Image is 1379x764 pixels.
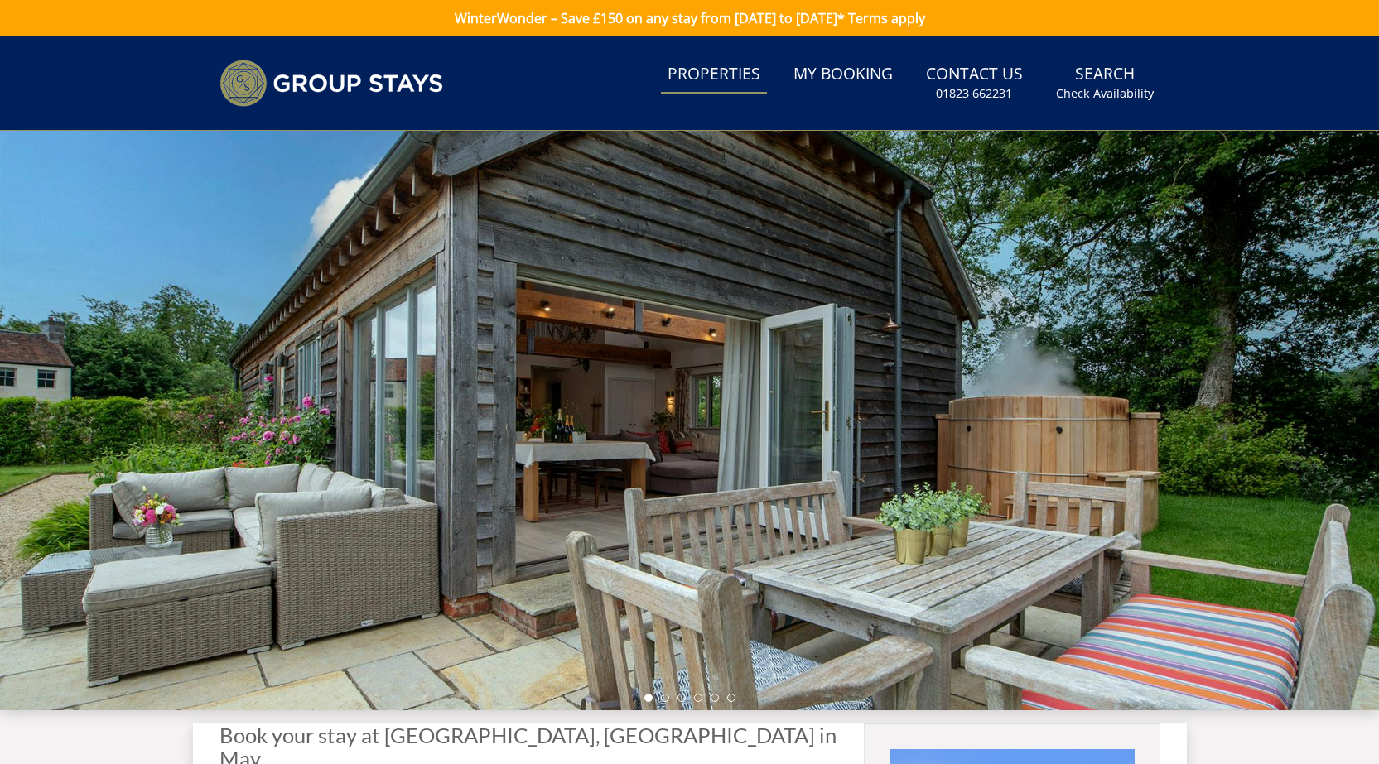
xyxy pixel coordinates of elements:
[1056,85,1154,102] small: Check Availability
[919,56,1029,110] a: Contact Us01823 662231
[936,85,1012,102] small: 01823 662231
[787,56,899,94] a: My Booking
[219,60,443,107] img: Group Stays
[661,56,767,94] a: Properties
[1049,56,1160,110] a: SearchCheck Availability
